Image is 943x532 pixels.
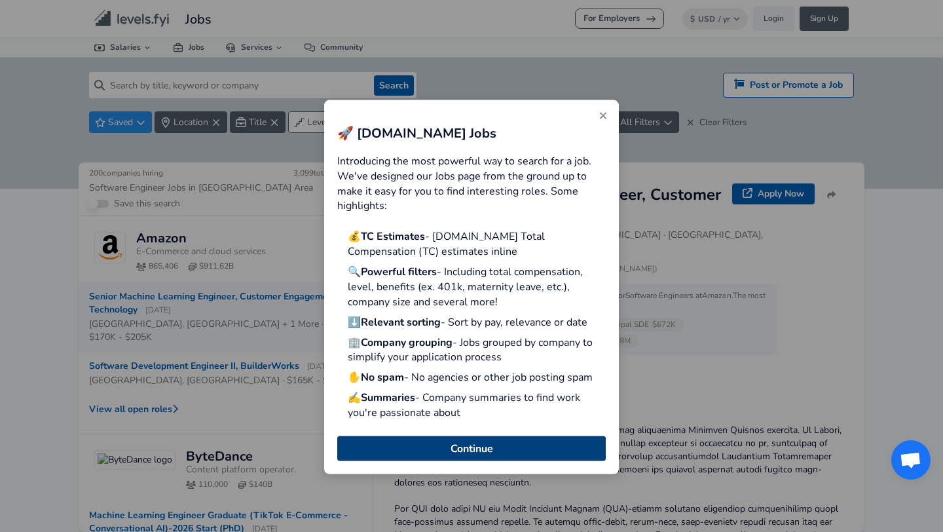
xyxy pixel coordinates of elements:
[593,105,614,127] button: Close
[348,229,606,259] p: 💰 - [DOMAIN_NAME] Total Compensation (TC) estimates inline
[361,229,425,244] strong: TC Estimates
[361,390,415,405] strong: Summaries
[348,265,606,310] p: 🔍 - Including total compensation, level, benefits (ex. 401k, maternity leave, etc.), company size...
[348,335,606,365] p: 🏢 - Jobs grouped by company to simplify your application process
[361,314,441,329] strong: Relevant sorting
[337,124,606,143] h2: 🚀 [DOMAIN_NAME] Jobs
[348,370,606,385] p: ✋ - No agencies or other job posting spam
[348,390,606,421] p: ✍️ - Company summaries to find work you're passionate about
[361,265,437,279] strong: Powerful filters
[361,370,404,385] strong: No spam
[348,314,606,330] p: ⬇️ - Sort by pay, relevance or date
[361,335,453,349] strong: Company grouping
[337,153,606,214] p: Introducing the most powerful way to search for a job. We've designed our Jobs page from the grou...
[337,436,606,461] button: Close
